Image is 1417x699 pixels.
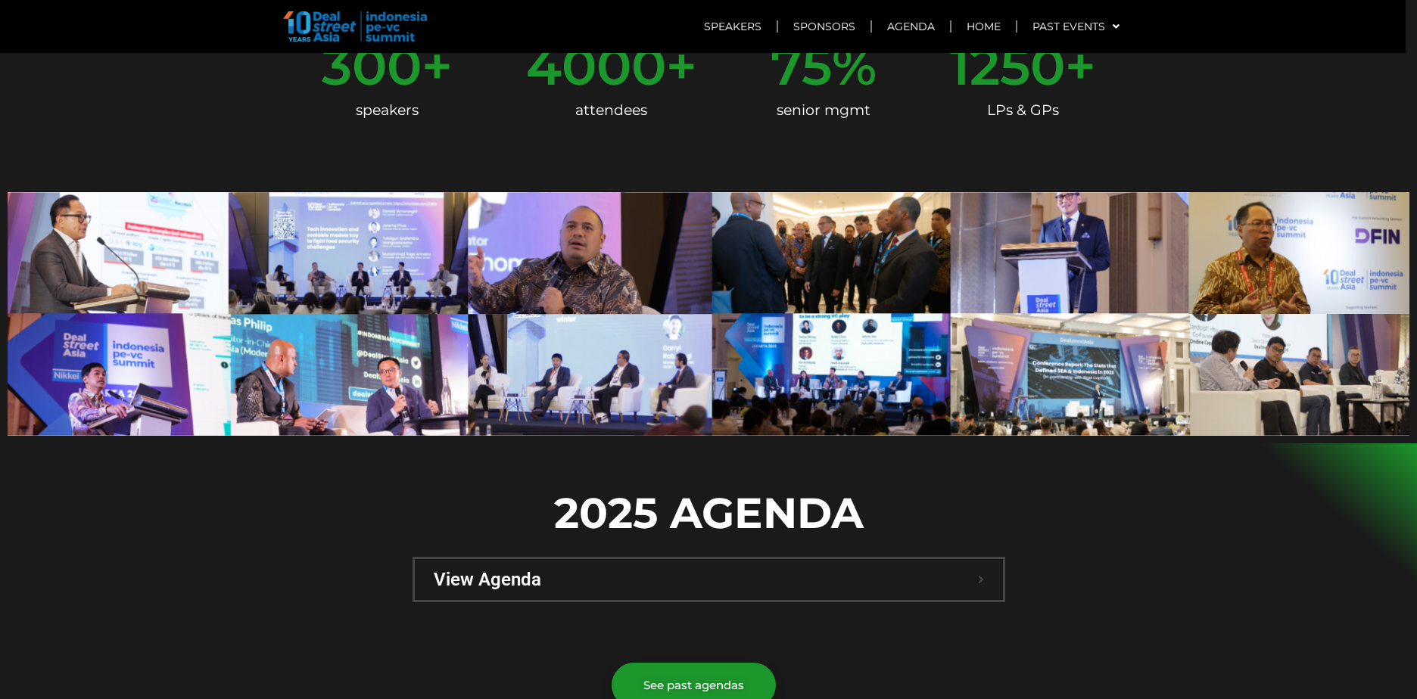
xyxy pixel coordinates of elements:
[771,92,877,129] div: senior mgmt
[643,679,744,691] span: See past agendas
[771,40,832,92] span: 75
[666,40,697,92] span: +
[422,40,453,92] span: +
[322,92,453,129] div: speakers
[832,40,877,92] span: %
[778,9,870,44] a: Sponsors
[526,40,666,92] span: 4000
[950,40,1065,92] span: 1250
[689,9,777,44] a: Speakers
[434,570,978,589] span: View Agenda
[950,92,1096,129] div: LPs & GPs
[872,9,950,44] a: Agenda
[951,9,1016,44] a: Home
[1065,40,1096,92] span: +
[413,481,1005,545] p: 2025 AGENDA
[322,40,422,92] span: 300
[526,92,697,129] div: attendees
[1017,9,1135,44] a: Past Events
